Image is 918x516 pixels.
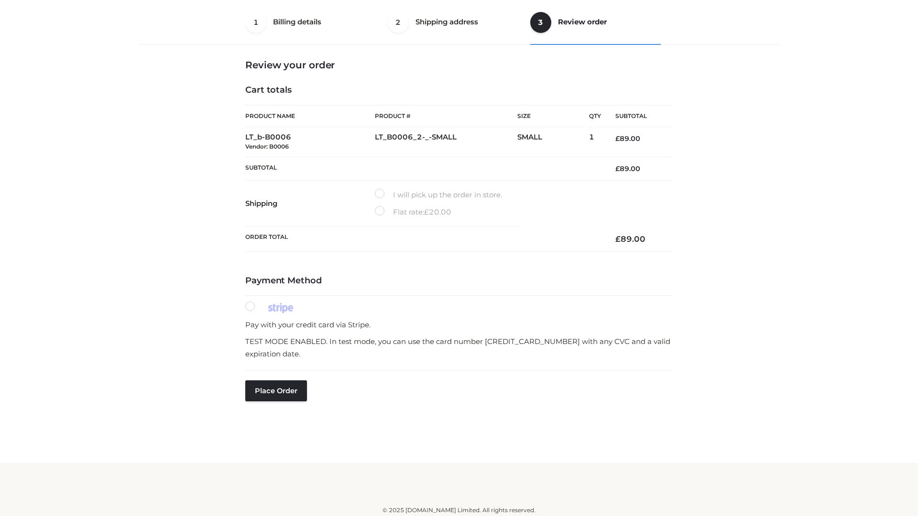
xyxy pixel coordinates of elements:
bdi: 89.00 [615,134,640,143]
th: Subtotal [601,106,673,127]
th: Product # [375,105,517,127]
td: LT_b-B0006 [245,127,375,157]
h4: Payment Method [245,276,673,286]
td: LT_B0006_2-_-SMALL [375,127,517,157]
label: I will pick up the order in store. [375,189,502,201]
th: Shipping [245,181,375,226]
td: 1 [589,127,601,157]
th: Size [517,106,584,127]
button: Place order [245,380,307,401]
span: £ [615,134,620,143]
span: £ [424,207,429,216]
span: £ [615,164,620,173]
th: Subtotal [245,157,601,180]
td: SMALL [517,127,589,157]
span: £ [615,234,621,244]
th: Order Total [245,226,601,252]
bdi: 89.00 [615,234,645,244]
th: Qty [589,105,601,127]
h3: Review your order [245,59,673,71]
bdi: 89.00 [615,164,640,173]
small: Vendor: B0006 [245,143,289,150]
p: Pay with your credit card via Stripe. [245,319,673,331]
h4: Cart totals [245,85,673,96]
th: Product Name [245,105,375,127]
label: Flat rate: [375,206,451,218]
div: © 2025 [DOMAIN_NAME] Limited. All rights reserved. [142,505,776,515]
p: TEST MODE ENABLED. In test mode, you can use the card number [CREDIT_CARD_NUMBER] with any CVC an... [245,335,673,360]
bdi: 20.00 [424,207,451,216]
